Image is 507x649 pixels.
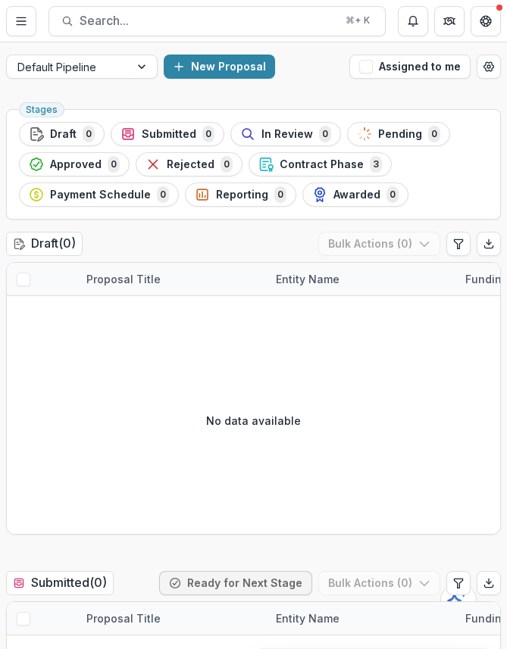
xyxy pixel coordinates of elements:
[280,158,364,171] span: Contract Phase
[387,186,399,203] span: 0
[19,122,105,146] button: Draft0
[302,183,408,207] button: Awarded0
[267,271,349,287] div: Entity Name
[428,126,440,142] span: 0
[19,183,179,207] button: Payment Schedule0
[136,152,243,176] button: Rejected0
[370,156,382,173] span: 3
[267,602,456,635] div: Entity Name
[471,6,501,36] button: Get Help
[446,571,471,595] button: Edit table settings
[267,263,456,295] div: Entity Name
[50,128,77,141] span: Draft
[318,571,440,595] button: Bulk Actions (0)
[267,610,349,626] div: Entity Name
[108,156,120,173] span: 0
[378,128,422,141] span: Pending
[49,6,386,36] button: Search...
[77,263,267,295] div: Proposal Title
[446,232,471,256] button: Edit table settings
[398,6,428,36] button: Notifications
[157,186,169,203] span: 0
[6,232,83,255] h2: Draft ( 0 )
[164,55,275,79] button: New Proposal
[216,189,268,201] span: Reporting
[274,186,286,203] span: 0
[434,6,465,36] button: Partners
[249,152,392,176] button: Contract Phase3
[50,189,151,201] span: Payment Schedule
[477,55,501,79] button: Open table manager
[477,232,501,256] button: Export table data
[6,6,36,36] button: Toggle Menu
[159,571,312,595] button: Ready for Next Stage
[142,128,196,141] span: Submitted
[167,158,214,171] span: Rejected
[6,571,114,594] h2: Submitted ( 0 )
[343,12,373,29] div: ⌘ + K
[349,55,471,79] button: Assigned to me
[319,126,331,142] span: 0
[26,105,58,115] span: Stages
[261,128,313,141] span: In Review
[318,232,440,256] button: Bulk Actions (0)
[77,610,170,626] div: Proposal Title
[477,571,501,595] button: Export table data
[333,189,380,201] span: Awarded
[50,158,102,171] span: Approved
[185,183,296,207] button: Reporting0
[202,126,214,142] span: 0
[77,602,267,635] div: Proposal Title
[19,152,130,176] button: Approved0
[111,122,224,146] button: Submitted0
[77,271,170,287] div: Proposal Title
[230,122,341,146] button: In Review0
[347,122,450,146] button: Pending0
[80,14,336,28] span: Search...
[83,126,95,142] span: 0
[206,413,301,429] p: No data available
[221,156,233,173] span: 0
